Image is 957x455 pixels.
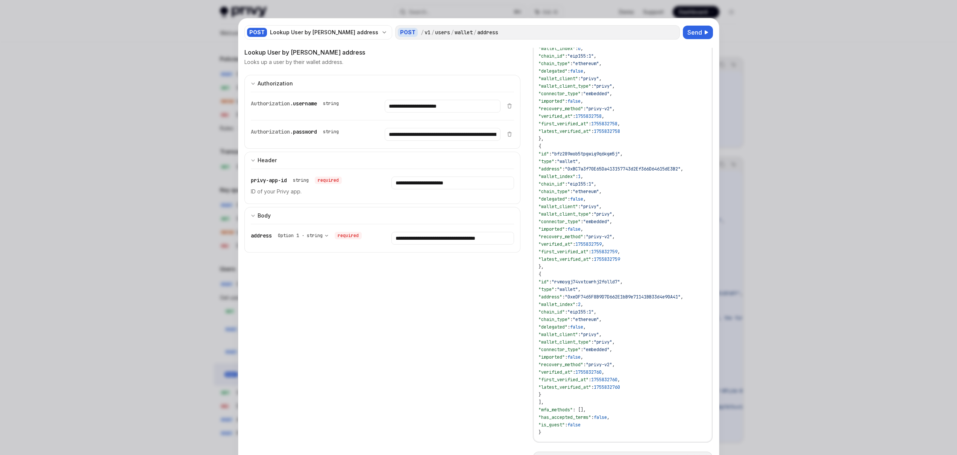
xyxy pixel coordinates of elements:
div: address [251,232,362,239]
span: : [578,332,581,338]
span: 1755832760 [594,384,620,390]
span: "privy-v2" [586,362,612,368]
span: "privy-v2" [586,234,612,240]
span: , [612,234,615,240]
span: , [620,279,623,285]
span: "wallet_client" [538,76,578,82]
span: false [594,414,607,420]
span: "privy" [581,332,599,338]
span: 1755832759 [594,256,620,262]
span: "wallet_client" [538,204,578,210]
span: , [612,362,615,368]
div: Authorization.username [251,100,342,107]
span: "chain_id" [538,181,565,187]
span: "recovery_method" [538,234,583,240]
span: "ethereum" [573,317,599,323]
span: : [567,196,570,202]
span: username [293,100,317,107]
span: false [567,98,581,104]
span: "verified_at" [538,369,573,375]
span: 1755832758 [591,121,617,127]
span: false [567,422,581,428]
span: : [549,151,552,157]
span: "bfz289wob5tpgwig9q6kgm5j" [552,151,620,157]
span: privy-app-id [251,177,287,184]
div: / [431,29,434,36]
span: , [581,354,583,360]
span: false [570,68,583,74]
span: "privy-v2" [586,106,612,112]
span: "id" [538,151,549,157]
span: "verified_at" [538,241,573,247]
div: string [323,129,339,135]
span: }, [538,136,544,142]
div: Header [258,156,277,165]
span: : [573,241,575,247]
span: : [588,249,591,255]
div: required [315,177,342,184]
span: , [610,91,612,97]
span: : [581,219,583,225]
div: Authorization.password [251,128,342,135]
span: } [538,429,541,435]
span: Authorization. [251,100,293,107]
span: , [581,173,583,180]
span: "has_accepted_terms" [538,414,591,420]
span: "wallet_client_type" [538,339,591,345]
span: "address" [538,166,562,172]
span: : [], [573,407,586,413]
span: "wallet_client_type" [538,83,591,89]
span: : [591,256,594,262]
span: "chain_type" [538,189,570,195]
span: "connector_type" [538,219,581,225]
div: users [435,29,450,36]
span: , [607,414,610,420]
span: , [602,241,604,247]
span: , [610,219,612,225]
div: Lookup User by [PERSON_NAME] address [270,29,378,36]
span: "embedded" [583,347,610,353]
span: "wallet_index" [538,173,575,180]
span: "recovery_method" [538,362,583,368]
div: / [473,29,476,36]
span: : [588,121,591,127]
button: expand input section [244,75,521,92]
span: , [620,151,623,157]
p: Looks up a user by their wallet address. [244,58,343,66]
span: , [581,301,583,307]
span: "privy" [581,76,599,82]
span: "connector_type" [538,347,581,353]
span: : [567,324,570,330]
span: , [578,158,581,164]
span: , [612,106,615,112]
span: , [594,309,596,315]
span: "latest_verified_at" [538,128,591,134]
span: : [565,354,567,360]
div: POST [398,28,418,37]
span: , [612,211,615,217]
span: "eip155:1" [567,181,594,187]
span: "wallet" [557,158,578,164]
span: : [565,53,567,59]
span: "wallet_client_type" [538,211,591,217]
span: 1755832760 [591,377,617,383]
span: , [610,347,612,353]
span: , [599,189,602,195]
span: : [591,211,594,217]
span: , [599,76,602,82]
span: "privy" [594,211,612,217]
span: : [554,158,557,164]
span: "ethereum" [573,189,599,195]
span: , [617,249,620,255]
span: "verified_at" [538,113,573,119]
span: "imported" [538,98,565,104]
span: , [581,46,583,52]
span: : [588,377,591,383]
span: 1755832760 [575,369,602,375]
span: "privy" [581,204,599,210]
span: : [578,204,581,210]
span: "wallet_client" [538,332,578,338]
span: : [583,362,586,368]
span: Send [687,28,702,37]
span: : [583,106,586,112]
